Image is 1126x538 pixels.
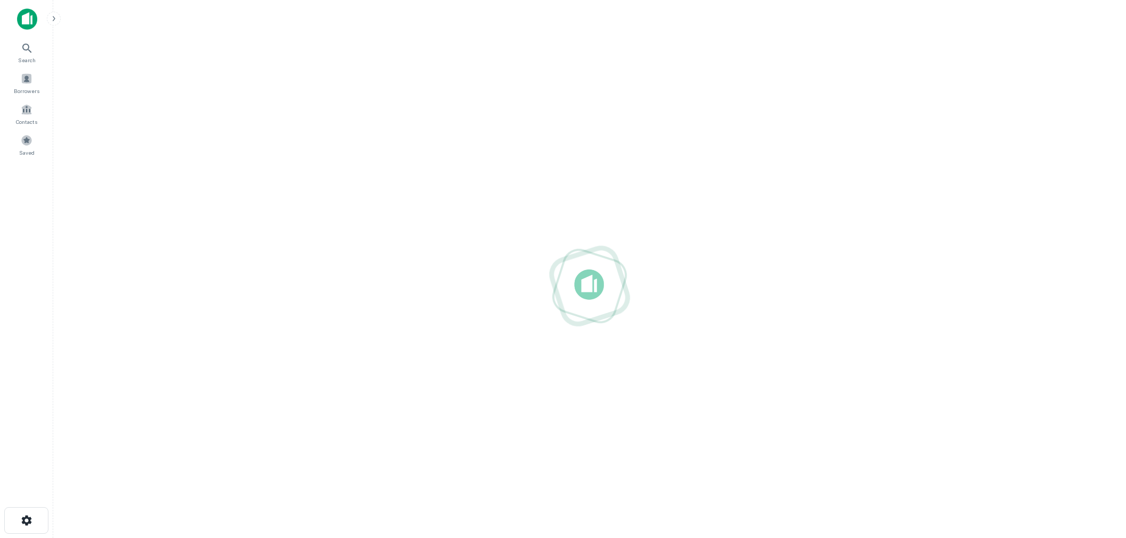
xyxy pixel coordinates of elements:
[3,69,50,97] a: Borrowers
[1073,453,1126,504] iframe: Chat Widget
[3,38,50,66] a: Search
[3,130,50,159] a: Saved
[16,117,37,126] span: Contacts
[18,56,36,64] span: Search
[3,99,50,128] a: Contacts
[19,148,35,157] span: Saved
[17,9,37,30] img: capitalize-icon.png
[14,87,39,95] span: Borrowers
